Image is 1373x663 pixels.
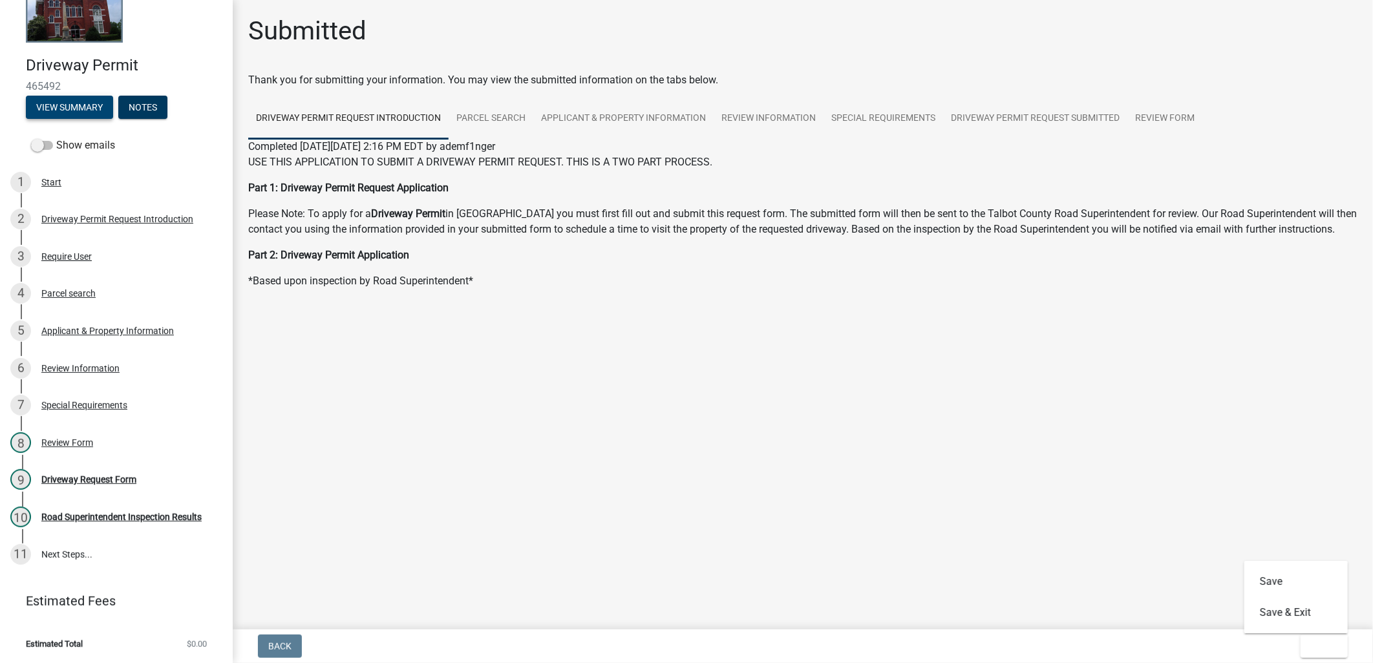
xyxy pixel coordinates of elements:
a: Applicant & Property Information [533,98,714,140]
span: 465492 [26,80,207,92]
h4: Driveway Permit [26,56,222,75]
button: View Summary [26,96,113,119]
h1: Submitted [248,16,367,47]
a: Driveway Permit Request Submitted [943,98,1127,140]
label: Show emails [31,138,115,153]
span: $0.00 [187,640,207,648]
div: Review Form [41,438,93,447]
a: Special Requirements [824,98,943,140]
a: Parcel search [449,98,533,140]
div: 7 [10,395,31,416]
button: Save & Exit [1244,597,1348,628]
div: Special Requirements [41,401,127,410]
div: 10 [10,507,31,527]
p: *Based upon inspection by Road Superintendent* [248,273,1357,289]
div: 5 [10,321,31,341]
a: Estimated Fees [10,588,212,614]
strong: Part 1: Driveway Permit Request Application [248,182,449,194]
div: 8 [10,432,31,453]
wm-modal-confirm: Notes [118,103,167,113]
span: Back [268,641,292,651]
span: Estimated Total [26,640,83,648]
wm-modal-confirm: Summary [26,103,113,113]
div: Start [41,178,61,187]
div: Thank you for submitting your information. You may view the submitted information on the tabs below. [248,72,1357,88]
p: Please Note: To apply for a in [GEOGRAPHIC_DATA] you must first fill out and submit this request ... [248,206,1357,237]
span: Completed [DATE][DATE] 2:16 PM EDT by ademf1nger [248,140,495,153]
div: Exit [1244,561,1348,633]
div: Require User [41,252,92,261]
div: Driveway Permit Request Introduction [41,215,193,224]
div: 2 [10,209,31,229]
a: Driveway Permit Request Introduction [248,98,449,140]
div: Driveway Request Form [41,475,136,484]
strong: Part 2: Driveway Permit Application [248,249,409,261]
p: USE THIS APPLICATION TO SUBMIT A DRIVEWAY PERMIT REQUEST. THIS IS A TWO PART PROCESS. [248,154,1357,170]
a: Review Information [714,98,824,140]
div: Parcel search [41,289,96,298]
div: Road Superintendent Inspection Results [41,512,202,521]
div: 11 [10,544,31,565]
div: 4 [10,283,31,304]
div: 9 [10,469,31,490]
strong: Driveway Permit [371,207,445,220]
span: Exit [1311,641,1330,651]
a: Review Form [1127,98,1202,140]
button: Notes [118,96,167,119]
button: Save [1244,566,1348,597]
button: Exit [1301,635,1348,658]
div: Applicant & Property Information [41,326,174,335]
button: Back [258,635,302,658]
div: 6 [10,358,31,379]
div: Review Information [41,364,120,373]
div: 1 [10,172,31,193]
div: 3 [10,246,31,267]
